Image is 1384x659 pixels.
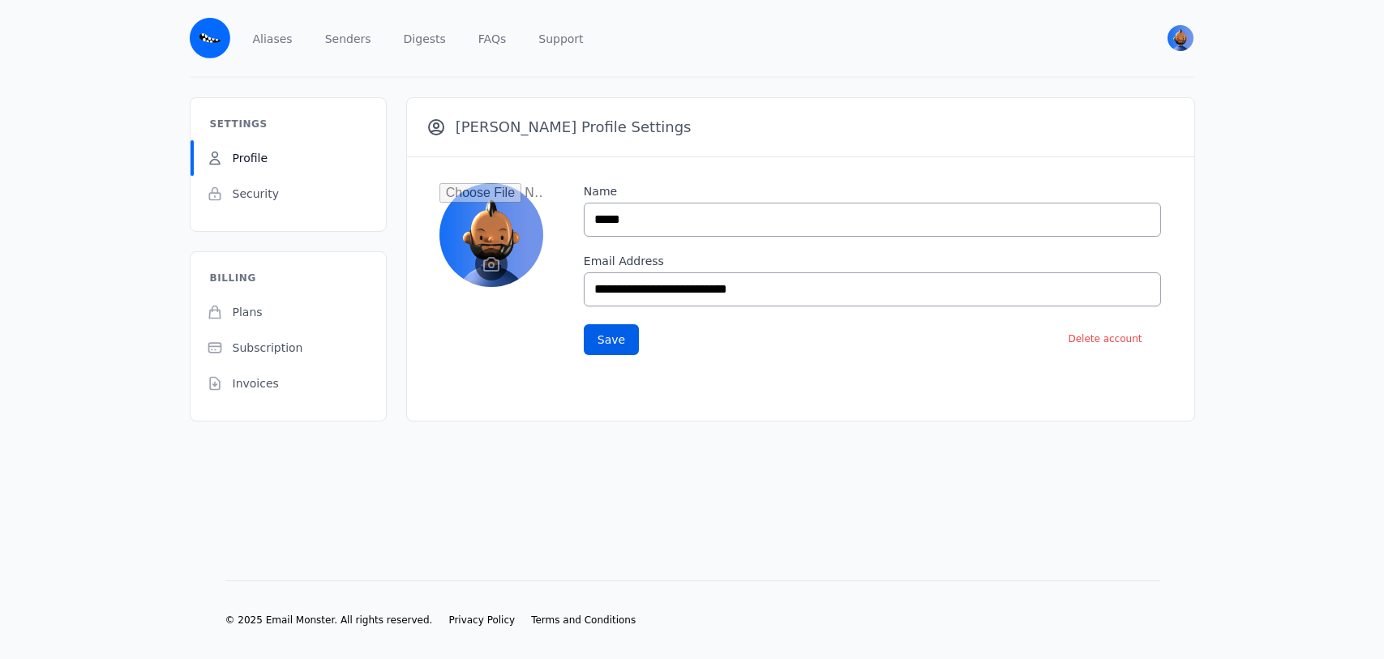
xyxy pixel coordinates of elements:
img: Email Monster [190,18,230,58]
button: Delete account [1055,323,1155,355]
h3: [PERSON_NAME] Profile Settings [426,118,692,137]
a: Security [191,176,386,212]
h3: Settings [191,118,287,140]
span: Security [233,186,280,202]
span: Plans [233,304,263,320]
li: © 2025 Email Monster. All rights reserved. [225,614,433,627]
button: Save [584,324,639,355]
span: Subscription [233,340,303,356]
h3: Billing [191,272,276,294]
label: Email Address [584,253,1162,269]
a: Terms and Conditions [531,614,636,627]
a: Plans [191,294,386,330]
a: Profile [191,140,386,176]
label: Name [584,183,1162,199]
span: Terms and Conditions [531,614,636,626]
span: Privacy Policy [448,614,515,626]
span: Invoices [233,375,279,392]
span: Profile [233,150,268,166]
a: Subscription [191,330,386,366]
a: Invoices [191,366,386,401]
a: Privacy Policy [448,614,515,627]
img: beebe's Avatar [1168,25,1193,51]
button: User menu [1166,24,1195,53]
